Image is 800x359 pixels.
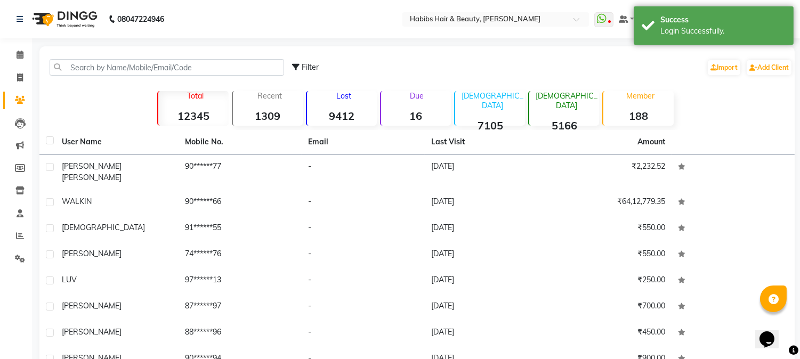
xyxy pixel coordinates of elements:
[755,316,789,348] iframe: chat widget
[158,109,228,123] strong: 12345
[311,91,377,101] p: Lost
[529,119,599,132] strong: 5166
[425,242,548,268] td: [DATE]
[425,130,548,154] th: Last Visit
[302,216,425,242] td: -
[425,190,548,216] td: [DATE]
[302,320,425,346] td: -
[425,216,548,242] td: [DATE]
[62,161,122,171] span: [PERSON_NAME]
[302,62,319,72] span: Filter
[62,327,122,337] span: [PERSON_NAME]
[55,130,179,154] th: User Name
[237,91,303,101] p: Recent
[548,242,672,268] td: ₹550.00
[62,173,122,182] span: [PERSON_NAME]
[383,91,451,101] p: Due
[233,109,303,123] strong: 1309
[548,268,672,294] td: ₹250.00
[302,294,425,320] td: -
[381,109,451,123] strong: 16
[62,301,122,311] span: [PERSON_NAME]
[50,59,284,76] input: Search by Name/Mobile/Email/Code
[62,249,122,258] span: [PERSON_NAME]
[307,109,377,123] strong: 9412
[548,216,672,242] td: ₹550.00
[62,275,77,284] span: LUV
[425,154,548,190] td: [DATE]
[425,320,548,346] td: [DATE]
[548,190,672,216] td: ₹64,12,779.35
[455,119,525,132] strong: 7105
[302,190,425,216] td: -
[631,130,672,154] th: Amount
[62,223,145,232] span: [DEMOGRAPHIC_DATA]
[603,109,673,123] strong: 188
[425,294,548,320] td: [DATE]
[660,26,786,37] div: Login Successfully.
[302,242,425,268] td: -
[179,130,302,154] th: Mobile No.
[117,4,164,34] b: 08047224946
[163,91,228,101] p: Total
[302,130,425,154] th: Email
[548,154,672,190] td: ₹2,232.52
[534,91,599,110] p: [DEMOGRAPHIC_DATA]
[608,91,673,101] p: Member
[459,91,525,110] p: [DEMOGRAPHIC_DATA]
[62,197,92,206] span: WALKIN
[548,294,672,320] td: ₹700.00
[660,14,786,26] div: Success
[747,60,791,75] a: Add Client
[708,60,740,75] a: Import
[302,154,425,190] td: -
[27,4,100,34] img: logo
[425,268,548,294] td: [DATE]
[302,268,425,294] td: -
[548,320,672,346] td: ₹450.00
